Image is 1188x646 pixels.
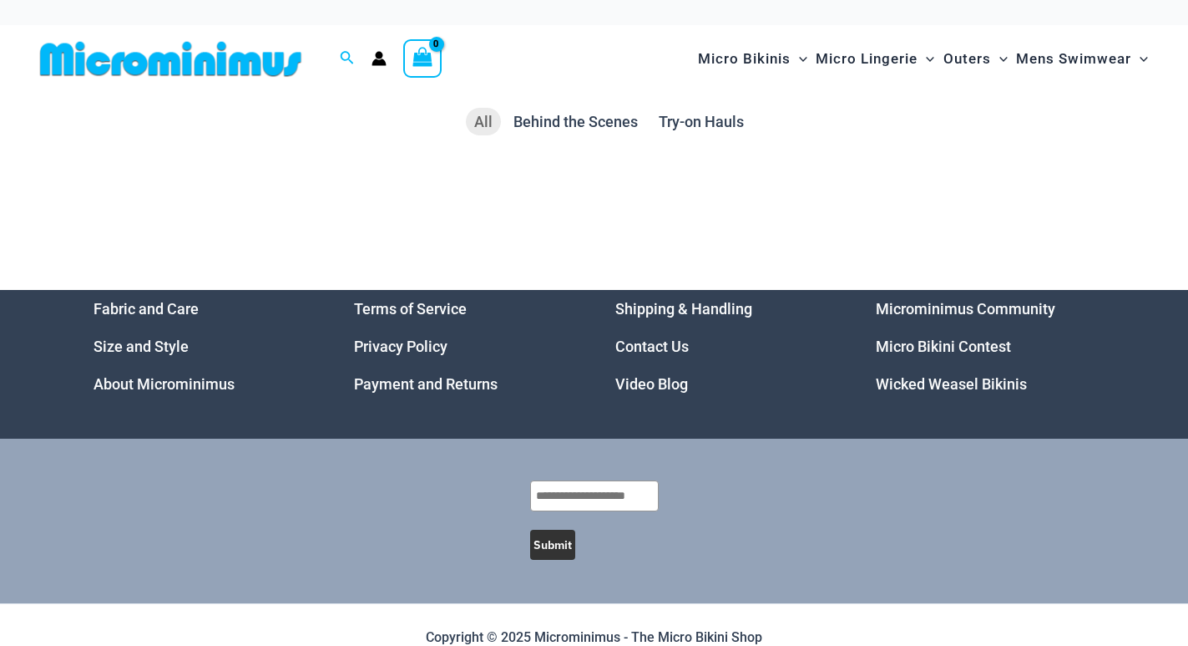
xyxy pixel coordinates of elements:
[615,290,835,403] nav: Menu
[1131,38,1148,80] span: Menu Toggle
[691,31,1155,87] nav: Site Navigation
[1012,33,1152,84] a: Mens SwimwearMenu ToggleMenu Toggle
[615,375,688,393] a: Video Blog
[816,38,918,80] span: Micro Lingerie
[876,375,1027,393] a: Wicked Weasel Bikinis
[694,33,811,84] a: Micro BikinisMenu ToggleMenu Toggle
[354,338,447,355] a: Privacy Policy
[372,51,387,66] a: Account icon link
[939,33,1012,84] a: OutersMenu ToggleMenu Toggle
[33,40,308,78] img: MM SHOP LOGO FLAT
[530,530,575,560] button: Submit
[1016,38,1131,80] span: Mens Swimwear
[94,290,313,403] nav: Menu
[340,48,355,69] a: Search icon link
[876,290,1095,403] aside: Footer Widget 4
[354,290,574,403] aside: Footer Widget 2
[991,38,1008,80] span: Menu Toggle
[811,33,938,84] a: Micro LingerieMenu ToggleMenu Toggle
[615,290,835,403] aside: Footer Widget 3
[474,113,493,130] span: All
[615,300,752,318] a: Shipping & Handling
[943,38,991,80] span: Outers
[659,113,744,130] span: Try-on Hauls
[615,338,689,355] a: Contact Us
[403,39,442,78] a: View Shopping Cart, empty
[513,113,638,130] span: Behind the Scenes
[698,38,791,80] span: Micro Bikinis
[94,375,235,393] a: About Microminimus
[94,290,313,403] aside: Footer Widget 1
[94,338,189,355] a: Size and Style
[791,38,807,80] span: Menu Toggle
[876,300,1055,318] a: Microminimus Community
[94,300,199,318] a: Fabric and Care
[354,300,467,318] a: Terms of Service
[354,290,574,403] nav: Menu
[918,38,934,80] span: Menu Toggle
[876,338,1011,355] a: Micro Bikini Contest
[354,375,498,393] a: Payment and Returns
[876,290,1095,403] nav: Menu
